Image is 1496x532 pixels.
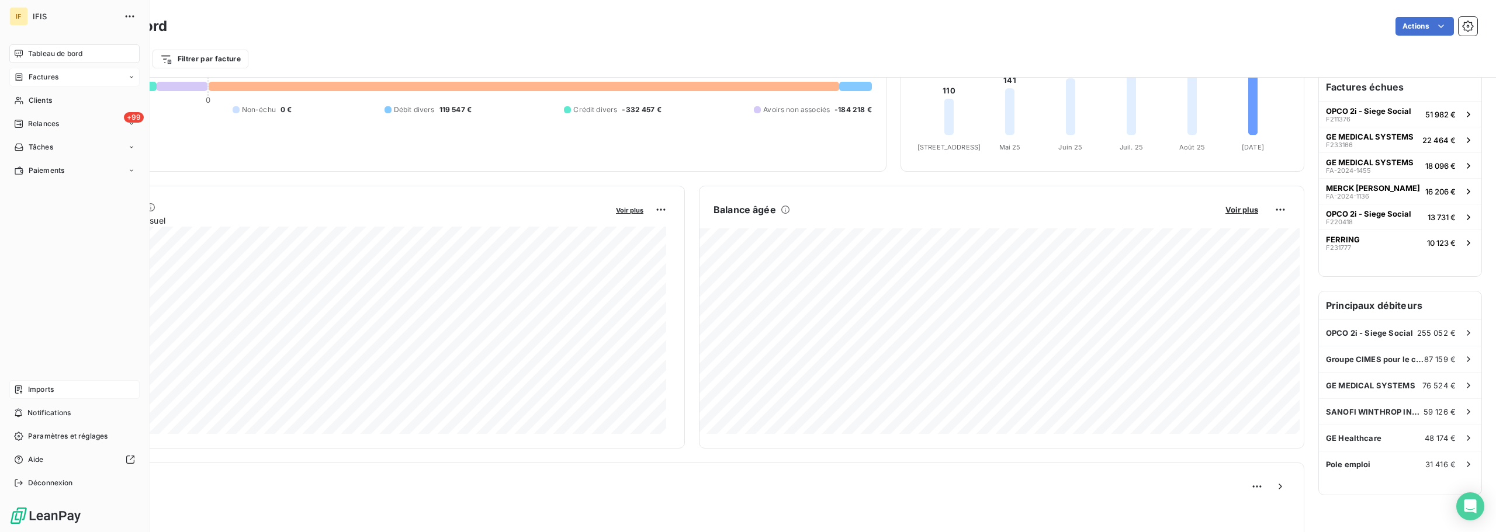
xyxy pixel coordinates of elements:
span: 48 174 € [1425,433,1456,443]
span: 0 [206,95,210,105]
span: 10 123 € [1427,238,1456,248]
span: 31 416 € [1425,460,1456,469]
span: Déconnexion [28,478,73,488]
span: MERCK [PERSON_NAME] [1326,183,1420,193]
span: Paramètres et réglages [28,431,108,441]
span: 87 159 € [1424,354,1456,364]
span: 22 464 € [1422,135,1456,145]
span: -332 457 € [622,105,662,115]
span: FA-2024-1455 [1326,167,1371,174]
span: 51 982 € [1425,110,1456,119]
span: Tableau de bord [28,48,82,59]
tspan: Août 25 [1179,143,1205,151]
span: OPCO 2i - Siege Social [1326,106,1411,116]
span: Pole emploi [1326,460,1371,469]
span: Débit divers [394,105,435,115]
span: F220418 [1326,218,1353,225]
button: Actions [1395,17,1454,36]
tspan: Juil. 25 [1120,143,1143,151]
span: Clients [29,95,52,106]
span: F211376 [1326,116,1350,123]
span: 59 126 € [1424,407,1456,416]
span: F231777 [1326,244,1351,251]
button: GE MEDICAL SYSTEMSFA-2024-145518 096 € [1319,152,1481,178]
span: Groupe CIMES pour le compte de [1326,354,1424,364]
span: Notifications [27,408,71,418]
img: Logo LeanPay [9,506,82,525]
span: F233166 [1326,141,1353,148]
span: SANOFI WINTHROP INDUSTRIE [1326,407,1424,416]
button: Voir plus [1222,204,1262,215]
span: Factures [29,72,58,82]
span: GE Healthcare [1326,433,1381,443]
button: MERCK [PERSON_NAME]FA-2024-113616 206 € [1319,178,1481,204]
span: 0 € [280,105,292,115]
span: -184 218 € [834,105,872,115]
button: OPCO 2i - Siege SocialF22041813 731 € [1319,204,1481,230]
span: FERRING [1326,235,1360,244]
div: Open Intercom Messenger [1456,492,1484,520]
span: 119 547 € [439,105,472,115]
h6: Factures échues [1319,73,1481,101]
span: Crédit divers [573,105,617,115]
span: GE MEDICAL SYSTEMS [1326,158,1414,167]
span: 255 052 € [1417,328,1456,338]
button: GE MEDICAL SYSTEMSF23316622 464 € [1319,127,1481,152]
span: OPCO 2i - Siege Social [1326,328,1413,338]
tspan: [STREET_ADDRESS] [917,143,980,151]
span: 76 524 € [1422,381,1456,390]
span: GE MEDICAL SYSTEMS [1326,132,1414,141]
span: 16 206 € [1425,187,1456,196]
span: OPCO 2i - Siege Social [1326,209,1411,218]
button: OPCO 2i - Siege SocialF21137651 982 € [1319,101,1481,127]
h6: Principaux débiteurs [1319,291,1481,319]
tspan: [DATE] [1242,143,1264,151]
button: FERRINGF23177710 123 € [1319,230,1481,255]
span: Aide [28,454,44,465]
span: Non-échu [242,105,276,115]
span: 13 731 € [1428,213,1456,222]
span: Tâches [29,142,53,152]
span: Imports [28,384,54,395]
span: GE MEDICAL SYSTEMS [1326,381,1415,390]
span: Relances [28,119,59,129]
span: 18 096 € [1425,161,1456,171]
div: IF [9,7,28,26]
button: Filtrer par facture [153,50,248,68]
tspan: Mai 25 [999,143,1020,151]
span: Voir plus [616,206,643,214]
span: FA-2024-1136 [1326,193,1369,200]
span: Voir plus [1225,205,1258,214]
span: IFIS [33,12,117,21]
a: Aide [9,450,140,469]
span: Chiffre d'affaires mensuel [66,214,608,227]
h6: Balance âgée [714,203,776,217]
tspan: Juin 25 [1058,143,1082,151]
span: Avoirs non associés [763,105,830,115]
span: Paiements [29,165,64,176]
button: Voir plus [612,204,647,215]
span: +99 [124,112,144,123]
